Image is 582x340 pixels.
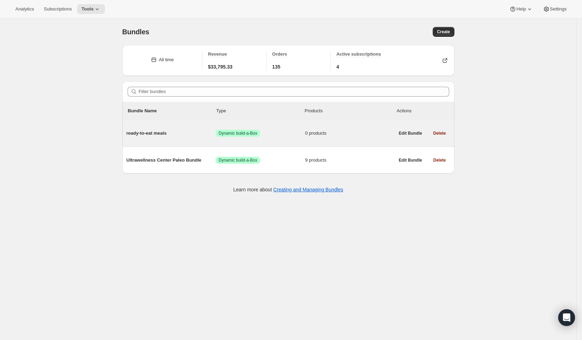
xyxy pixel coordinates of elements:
span: Edit Bundle [399,130,422,136]
span: Analytics [15,6,34,12]
span: ready-to-eat meals [127,130,216,137]
span: Create [437,29,450,35]
span: Delete [433,157,446,163]
span: Edit Bundle [399,157,422,163]
button: Settings [539,4,571,14]
button: Analytics [11,4,38,14]
p: Learn more about [233,186,343,193]
button: Delete [429,155,450,165]
div: Type [216,107,305,114]
span: Tools [81,6,94,12]
button: Tools [77,4,105,14]
span: Ultrawellness Center Paleo Bundle [127,157,216,164]
button: Edit Bundle [395,155,426,165]
span: Subscriptions [44,6,72,12]
button: Help [505,4,537,14]
div: Products [305,107,393,114]
p: Bundle Name [128,107,216,114]
span: Revenue [208,51,227,57]
span: Settings [550,6,567,12]
span: Delete [433,130,446,136]
span: 9 products [305,157,395,164]
button: Create [433,27,454,37]
span: Help [516,6,526,12]
button: Delete [429,128,450,138]
button: Subscriptions [39,4,76,14]
span: Dynamic build-a-Box [218,130,257,136]
span: 135 [272,63,280,70]
div: Open Intercom Messenger [558,309,575,326]
span: Dynamic build-a-Box [218,157,257,163]
span: $33,795.33 [208,63,232,70]
span: Bundles [122,28,150,36]
span: 0 products [305,130,395,137]
span: Orders [272,51,287,57]
div: All time [159,56,174,63]
div: Actions [397,107,449,114]
span: Active subscriptions [336,51,381,57]
button: Edit Bundle [395,128,426,138]
a: Creating and Managing Bundles [273,187,343,192]
input: Filter bundles [139,87,449,97]
span: 4 [336,63,339,70]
